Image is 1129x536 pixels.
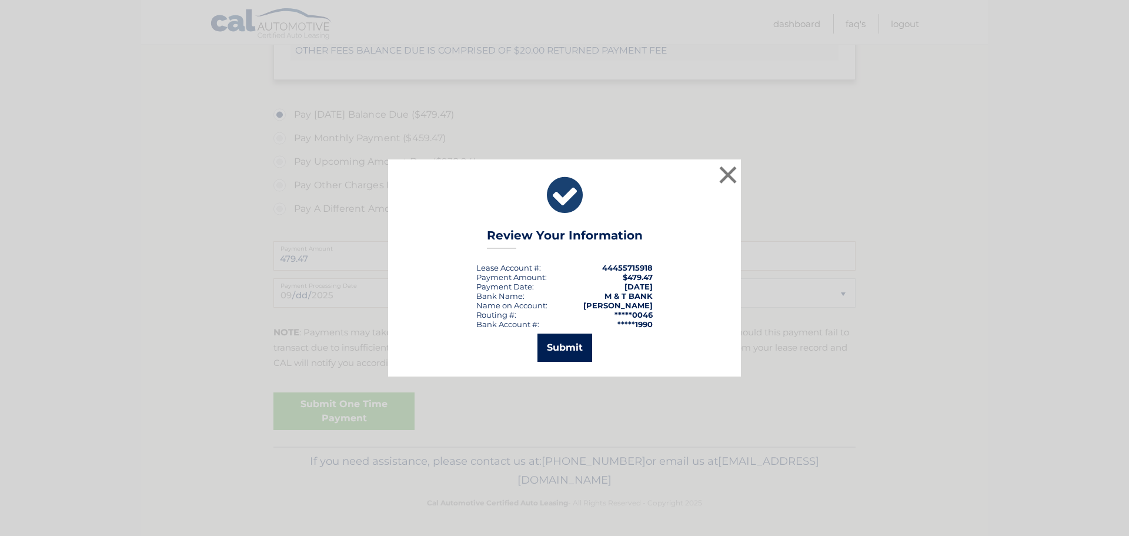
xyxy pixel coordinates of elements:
h3: Review Your Information [487,228,643,249]
strong: M & T BANK [604,291,653,301]
span: $479.47 [623,272,653,282]
button: Submit [537,334,592,362]
button: × [716,163,740,187]
div: Lease Account #: [476,263,541,272]
div: Bank Name: [476,291,525,301]
span: [DATE] [624,282,653,291]
div: Bank Account #: [476,319,539,329]
span: Payment Date [476,282,532,291]
strong: 44455715918 [602,263,653,272]
div: Name on Account: [476,301,547,310]
div: : [476,282,534,291]
strong: [PERSON_NAME] [583,301,653,310]
div: Payment Amount: [476,272,547,282]
div: Routing #: [476,310,516,319]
